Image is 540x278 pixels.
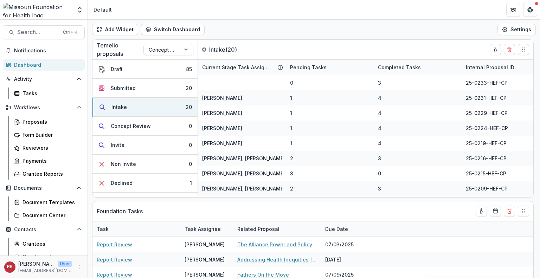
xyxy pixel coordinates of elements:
button: Open Workflows [3,102,85,113]
div: 1 [190,179,192,187]
img: Missouri Foundation for Health logo [3,3,72,17]
div: 0 [189,141,192,149]
span: 25-0209-HEF-CP [466,185,508,192]
div: Current Stage Task Assignees [198,60,286,75]
a: The Alliance Power and Policy Action (PPAG) [237,241,317,248]
span: 3 [378,79,381,86]
a: Grantee Reports [11,168,85,180]
div: Payments [22,157,79,164]
button: Get Help [523,3,537,17]
div: Task Assignee [180,221,233,237]
div: 20 [186,103,192,111]
button: Concept Review0 [92,117,198,136]
span: Notifications [14,48,82,54]
a: Document Center [11,209,85,221]
div: Non Invite [111,160,136,168]
div: Concept Review [111,122,151,130]
a: Report Review [97,241,132,248]
span: Contacts [14,227,73,233]
button: Search... [3,25,85,39]
span: 25-0215-HEF-CP [466,170,506,177]
span: 0 [378,170,381,177]
span: [PERSON_NAME], [PERSON_NAME] [202,155,285,162]
span: 1 [290,94,292,102]
button: Non Invite0 [92,155,198,174]
button: Draft85 [92,60,198,79]
div: Internal Proposal ID [462,64,519,71]
span: 25-0231-HEF-CP [466,94,507,102]
div: Proposals [22,118,79,125]
span: Search... [17,29,59,35]
div: 20 [186,84,192,92]
div: Form Builder [22,131,79,138]
div: Completed Tasks [374,64,425,71]
div: Due Date [321,221,374,237]
a: Payments [11,155,85,167]
button: toggle-assigned-to-me [476,206,487,217]
button: Invite0 [92,136,198,155]
button: Open Activity [3,73,85,85]
button: Open Contacts [3,224,85,235]
div: Intake [111,103,127,111]
span: [PERSON_NAME] [202,109,242,117]
button: Calendar [490,206,501,217]
span: 2 [290,155,293,162]
div: Constituents [22,253,79,260]
div: Related Proposal [233,221,321,237]
button: Notifications [3,45,85,56]
span: 3 [378,185,381,192]
span: [PERSON_NAME], [PERSON_NAME] [202,185,285,192]
span: 1 [290,124,292,132]
span: 2 [290,185,293,192]
a: Constituents [11,251,85,263]
a: Form Builder [11,129,85,141]
p: Intake ( 20 ) [209,45,262,54]
button: Intake20 [92,98,198,117]
div: [PERSON_NAME] [185,256,225,263]
a: Proposals [11,116,85,128]
div: Task [92,221,180,237]
div: Document Center [22,212,79,219]
div: Default [94,6,112,13]
p: Temelio proposals [97,41,143,58]
span: 1 [290,140,292,147]
button: Add Widget [92,24,138,35]
span: [PERSON_NAME] [202,94,242,102]
div: Due Date [321,225,352,233]
div: 85 [186,65,192,73]
span: 3 [378,155,381,162]
button: Partners [506,3,520,17]
button: Declined1 [92,174,198,193]
span: 4 [378,124,381,132]
button: Open entity switcher [75,3,85,17]
span: 4 [378,109,381,117]
button: Delete card [504,206,515,217]
div: Completed Tasks [374,60,462,75]
div: Pending Tasks [286,64,331,71]
span: [PERSON_NAME] [202,124,242,132]
div: 0 [189,122,192,130]
div: Task [92,225,113,233]
div: Renee Klann [7,265,13,269]
div: Pending Tasks [286,60,374,75]
div: Current Stage Task Assignees [198,64,275,71]
div: Grantee Reports [22,170,79,177]
span: 4 [378,94,381,102]
div: Draft [111,65,123,73]
nav: breadcrumb [91,5,115,15]
span: [PERSON_NAME], [PERSON_NAME], [PERSON_NAME] [202,170,328,177]
div: 0 [189,160,192,168]
p: User [58,261,72,267]
div: Invite [111,141,124,149]
span: 25-0219-HEF-CP [466,140,507,147]
a: Report Review [97,256,132,263]
span: 3 [290,170,293,177]
div: Task Assignee [180,225,225,233]
div: Tasks [22,90,79,97]
div: Submitted [111,84,136,92]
